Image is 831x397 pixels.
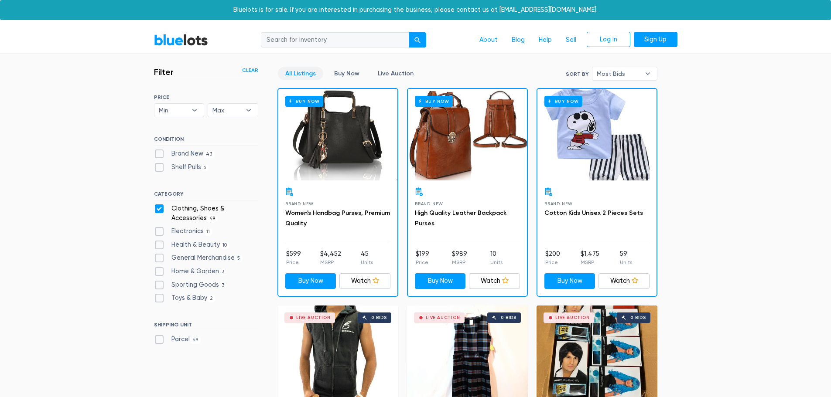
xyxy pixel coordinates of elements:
a: Buy Now [278,89,397,180]
div: 0 bids [371,316,387,320]
li: 59 [620,249,632,267]
span: 2 [207,295,216,302]
h6: Buy Now [544,96,582,107]
p: MSRP [452,258,467,266]
label: Electronics [154,227,213,236]
b: ▾ [639,67,657,80]
input: Search for inventory [261,32,409,48]
div: Live Auction [555,316,590,320]
span: Max [212,104,241,117]
a: Buy Now [285,273,336,289]
label: Health & Beauty [154,240,230,250]
div: Live Auction [296,316,331,320]
a: All Listings [278,67,323,80]
label: Brand New [154,149,215,159]
a: Buy Now [544,273,595,289]
a: Sign Up [634,32,677,48]
span: Most Bids [597,67,640,80]
b: ▾ [185,104,204,117]
div: 0 bids [501,316,516,320]
label: Clothing, Shoes & Accessories [154,204,258,223]
p: MSRP [320,258,341,266]
a: Log In [587,32,630,48]
li: $599 [286,249,301,267]
h3: Filter [154,67,174,77]
span: Brand New [285,201,314,206]
p: Units [620,258,632,266]
span: Min [159,104,188,117]
span: 49 [207,215,218,222]
div: Live Auction [426,316,460,320]
label: Sort By [566,70,588,78]
span: 49 [190,337,201,344]
span: 6 [201,164,209,171]
a: Help [532,32,559,48]
a: Sell [559,32,583,48]
p: MSRP [581,258,599,266]
span: 3 [219,282,227,289]
li: $200 [545,249,560,267]
p: Units [361,258,373,266]
span: Brand New [415,201,443,206]
a: Watch [469,273,520,289]
a: Buy Now [537,89,657,180]
p: Units [490,258,503,266]
a: Watch [598,273,650,289]
a: Live Auction 0 bids [277,305,398,397]
span: 43 [203,151,215,158]
h6: CATEGORY [154,191,258,200]
h6: CONDITION [154,136,258,146]
a: Women's Handbag Purses, Premium Quality [285,209,390,227]
label: Sporting Goods [154,280,227,290]
a: Clear [242,66,258,74]
a: Watch [339,273,390,289]
li: 10 [490,249,503,267]
a: Buy Now [408,89,527,180]
span: 10 [220,242,230,249]
a: Live Auction 0 bids [537,305,657,397]
p: Price [286,258,301,266]
h6: PRICE [154,94,258,100]
a: BlueLots [154,34,208,46]
li: $1,475 [581,249,599,267]
label: Parcel [154,335,201,344]
a: Live Auction [370,67,421,80]
a: Live Auction 0 bids [407,305,528,397]
p: Price [416,258,429,266]
span: 3 [219,268,227,275]
label: Toys & Baby [154,293,216,303]
a: Buy Now [327,67,367,80]
span: 5 [235,255,243,262]
p: Price [545,258,560,266]
a: Buy Now [415,273,466,289]
b: ▾ [239,104,258,117]
label: Home & Garden [154,267,227,276]
div: 0 bids [630,316,646,320]
a: Cotton Kids Unisex 2 Pieces Sets [544,209,643,217]
h6: Buy Now [285,96,323,107]
label: Shelf Pulls [154,163,209,172]
li: $199 [416,249,429,267]
h6: SHIPPING UNIT [154,322,258,331]
h6: Buy Now [415,96,453,107]
li: $4,452 [320,249,341,267]
a: Blog [505,32,532,48]
li: 45 [361,249,373,267]
label: General Merchandise [154,253,243,263]
span: 11 [204,229,213,236]
span: Brand New [544,201,573,206]
a: About [472,32,505,48]
a: High Quality Leather Backpack Purses [415,209,506,227]
li: $989 [452,249,467,267]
